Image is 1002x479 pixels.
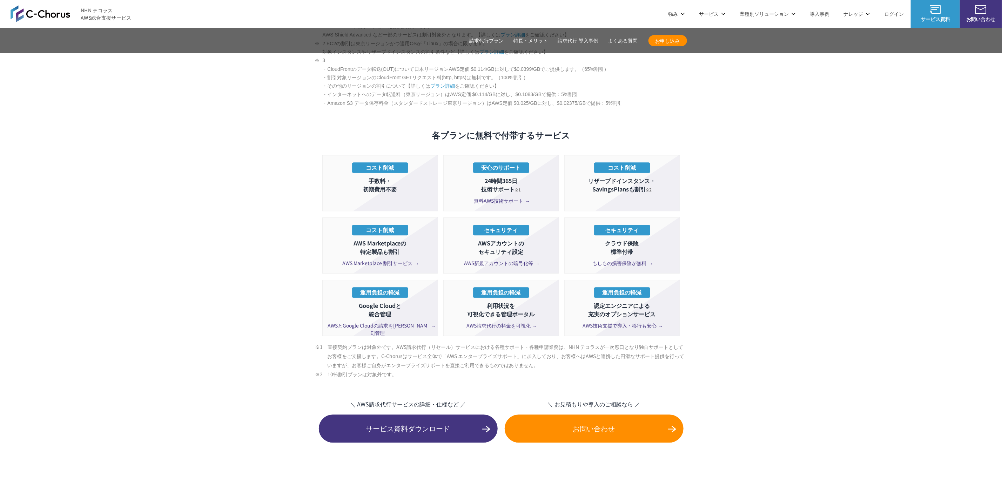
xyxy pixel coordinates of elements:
[594,225,650,235] p: セキュリティ
[558,37,599,45] a: 請求代行 導入事例
[568,176,676,193] p: リザーブドインスタンス・ SavingsPlansも割引
[515,187,521,193] span: ※1
[699,10,726,18] p: サービス
[447,176,555,193] p: 24時間365日 技術サポート
[464,259,538,267] span: AWS新規アカウントの暗号化等
[594,287,650,298] p: 運用負担の軽減
[81,7,132,21] span: NHN テコラス AWS総合支援サービス
[326,239,434,256] p: AWS Marketplaceの 特定製品も割引
[352,225,408,235] p: コスト削減
[319,414,498,443] a: サービス資料ダウンロード
[505,414,684,443] a: お問い合わせ
[514,37,548,45] a: 特長・メリット
[352,162,408,173] p: コスト削減
[474,197,528,204] span: 無料AWS技術サポート
[884,10,904,18] a: ログイン
[352,287,408,298] p: 運用負担の軽減
[328,370,687,379] li: ※2 10%割引プランは対象外です。
[568,322,676,329] a: AWS技術支援で導入・移行も安心
[648,35,687,46] a: お申し込み
[319,400,498,408] span: ＼ AWS請求代行サービスの詳細・仕様など ／
[326,301,434,318] p: Google Cloudと 統合管理
[594,162,650,173] p: コスト削減
[470,37,504,45] a: 請求代行プラン
[810,10,829,18] a: 導入事例
[473,162,529,173] p: 安心のサポート
[328,342,687,370] li: ※1 直接契約プランは対象外です。AWS請求代行（リセール）サービスにおける各種サポート・各種申請業務は、NHN テコラスが一次窓口となり独自サポートとしてお客様をご支援します。C-Chorus...
[975,5,987,14] img: お問い合わせ
[315,56,687,107] li: 3 ・CloudFrontのデータ転送(OUT)について日本リージョンAWS定価 $0.114/GBに対して$0.0399/GBでご提供します。（65%割引） ・割引対象リージョンのCloudF...
[505,400,684,408] span: ＼ お見積もりや導入のご相談なら ／
[960,15,1002,23] span: お問い合わせ
[608,37,638,45] a: よくある質問
[447,322,555,329] a: AWS請求代行の料金を可視化
[343,259,418,267] span: AWS Marketplace 割引サービス
[447,301,555,318] p: 利用状況を 可視化できる管理ポータル
[646,187,652,193] span: ※2
[447,197,555,204] a: 無料AWS技術サポート
[568,301,676,318] p: 認定エンジニアによる 充実のオプションサービス
[322,129,680,141] h3: 各プランに無料で付帯するサービス
[500,32,525,38] a: プラン詳細
[648,37,687,45] span: お申し込み
[315,22,687,39] li: 1 GovCloud / 中国リージョン は販売対象外です。 AWS Shield Advanced など一部のサービスは割引対象外となります。【詳しくは をご確認ください】
[568,259,676,267] a: もしもの損害保険が無料
[740,10,796,18] p: 業種別ソリューション
[319,423,498,434] span: サービス資料ダウンロード
[431,83,455,89] a: プラン詳細
[11,5,132,22] a: AWS総合支援サービス C-Chorus NHN テコラスAWS総合支援サービス
[583,322,661,329] span: AWS技術支援で導入・移行も安心
[911,15,960,23] span: サービス資料
[593,259,652,267] span: もしもの損害保険が無料
[315,39,687,56] li: 2 EC2の割引は東京リージョンかつ適用OSが「Linux」の場合に限ります。 対象インスタンスやリザーブドインスタンスの割引条件など【詳しくは をご確認ください】
[326,322,434,337] a: AWSとGoogle Cloudの請求を[PERSON_NAME]管理
[668,10,685,18] p: 強み
[326,259,434,267] a: AWS Marketplace 割引サービス
[447,239,555,256] p: AWSアカウントの セキュリティ設定
[568,239,676,256] p: クラウド保険 標準付帯
[466,322,536,329] span: AWS請求代行の料金を可視化
[930,5,941,14] img: AWS総合支援サービス C-Chorus サービス資料
[350,471,652,478] a: 正しいクラウド財務管理でAWS費用の大幅削減を NHN テコラスが開発したFinOps支援ツール Cloud Illuminator
[473,225,529,235] p: セキュリティ
[480,49,504,55] a: プラン詳細
[473,287,529,298] p: 運用負担の軽減
[326,176,434,193] p: 手数料・ 初期費用不要
[447,259,555,267] a: AWS新規アカウントの暗号化等
[505,423,684,434] span: お問い合わせ
[11,5,70,22] img: AWS総合支援サービス C-Chorus
[843,10,870,18] p: ナレッジ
